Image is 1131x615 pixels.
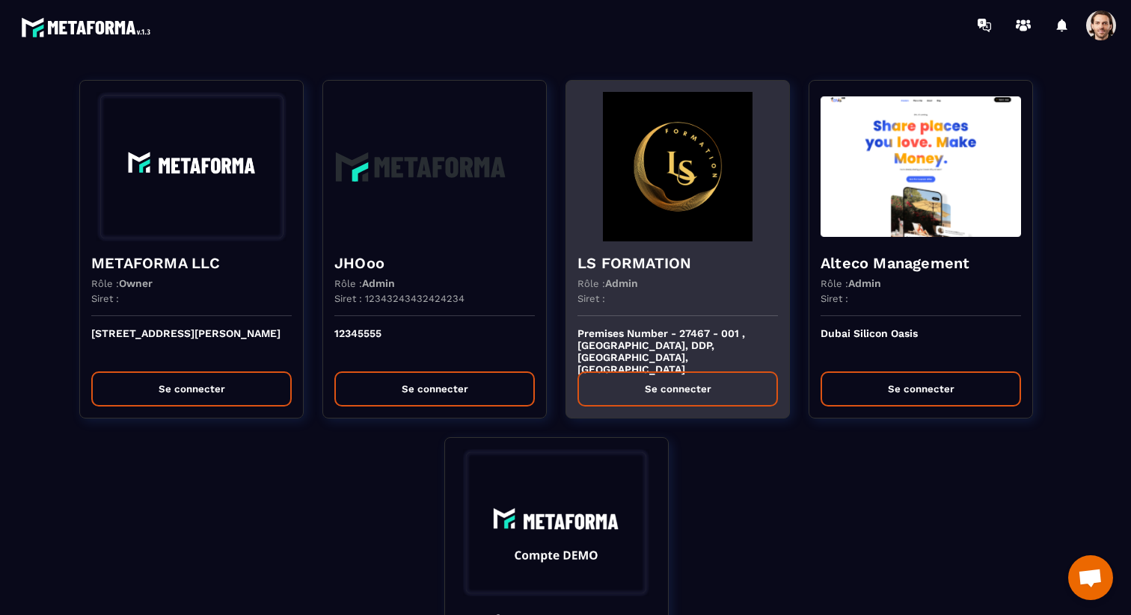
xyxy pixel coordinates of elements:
[577,253,778,273] h4: LS FORMATION
[821,371,1021,407] button: Se connecter
[91,371,292,407] button: Se connecter
[821,277,881,289] p: Rôle :
[821,327,1021,360] p: Dubai Silicon Oasis
[821,293,848,304] p: Siret :
[577,327,778,360] p: Premises Number - 27467 - 001 , [GEOGRAPHIC_DATA], DDP, [GEOGRAPHIC_DATA], [GEOGRAPHIC_DATA]
[334,293,465,304] p: Siret : 12343243432424234
[91,277,153,289] p: Rôle :
[577,92,778,241] img: funnel-background
[821,92,1021,241] img: funnel-background
[334,371,535,407] button: Se connecter
[334,277,395,289] p: Rôle :
[119,277,153,289] span: Owner
[577,293,605,304] p: Siret :
[334,92,535,241] img: funnel-background
[91,293,119,304] p: Siret :
[91,92,292,241] img: funnel-background
[334,253,535,273] h4: JHOoo
[848,277,881,289] span: Admin
[362,277,395,289] span: Admin
[821,253,1021,273] h4: Alteco Management
[577,277,638,289] p: Rôle :
[21,13,156,41] img: logo
[577,371,778,407] button: Se connecter
[605,277,638,289] span: Admin
[1068,555,1113,600] div: Ouvrir le chat
[91,327,292,360] p: [STREET_ADDRESS][PERSON_NAME]
[91,253,292,273] h4: METAFORMA LLC
[334,327,535,360] p: 12345555
[456,449,657,599] img: funnel-background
